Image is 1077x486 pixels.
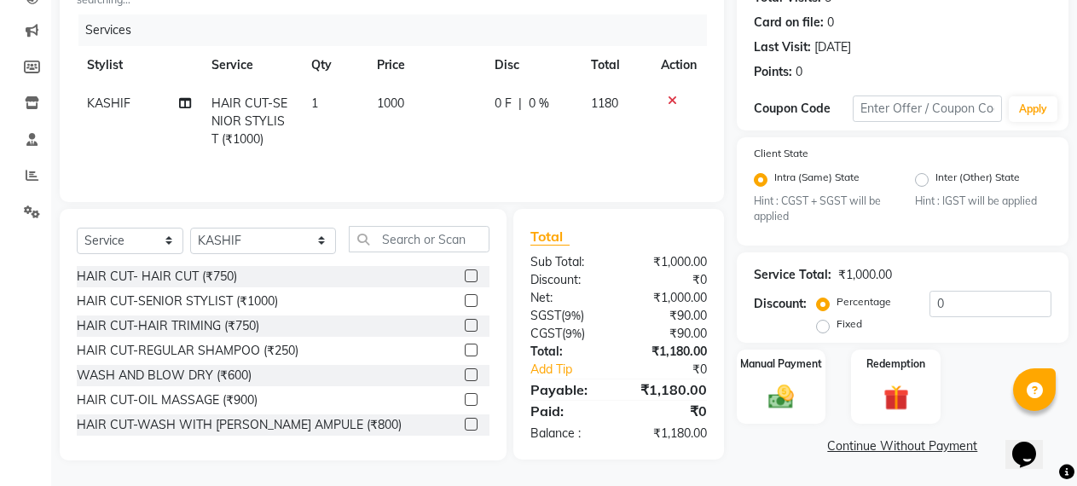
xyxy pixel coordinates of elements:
div: Discount: [754,295,807,313]
div: Total: [518,343,618,361]
small: Hint : CGST + SGST will be applied [754,194,890,225]
div: ₹1,000.00 [618,289,719,307]
div: ₹0 [618,401,719,421]
div: ₹90.00 [618,307,719,325]
label: Manual Payment [740,356,822,372]
th: Stylist [77,46,201,84]
th: Total [581,46,651,84]
div: ₹1,180.00 [618,425,719,443]
div: Payable: [518,379,618,400]
div: ₹0 [618,271,719,289]
div: HAIR CUT-SENIOR STYLIST (₹1000) [77,292,278,310]
div: Services [78,14,720,46]
span: 1 [311,95,318,111]
span: HAIR CUT-SENIOR STYLIST (₹1000) [211,95,287,147]
span: 0 F [495,95,512,113]
th: Price [367,46,484,84]
span: 1180 [591,95,618,111]
img: _gift.svg [876,382,918,414]
label: Intra (Same) State [774,170,860,190]
span: 9% [565,309,581,322]
div: Last Visit: [754,38,811,56]
div: [DATE] [814,38,851,56]
span: Total [530,228,570,246]
div: Coupon Code [754,100,853,118]
div: HAIR CUT-WASH WITH [PERSON_NAME] AMPULE (₹800) [77,416,402,434]
div: ( ) [518,325,618,343]
div: ₹0 [635,361,720,379]
div: Balance : [518,425,618,443]
div: ( ) [518,307,618,325]
div: Net: [518,289,618,307]
span: | [518,95,522,113]
div: HAIR CUT-OIL MASSAGE (₹900) [77,391,258,409]
th: Disc [484,46,581,84]
span: 0 % [529,95,549,113]
label: Client State [754,146,808,161]
span: 9% [565,327,582,340]
div: Points: [754,63,792,81]
img: _cash.svg [761,382,802,411]
div: 0 [796,63,802,81]
a: Continue Without Payment [740,437,1065,455]
div: Sub Total: [518,253,618,271]
div: ₹90.00 [618,325,719,343]
div: Paid: [518,401,618,421]
button: Apply [1009,96,1057,122]
div: ₹1,180.00 [618,343,719,361]
div: ₹1,000.00 [618,253,719,271]
label: Inter (Other) State [935,170,1020,190]
div: HAIR CUT-HAIR TRIMING (₹750) [77,317,259,335]
div: Discount: [518,271,618,289]
div: 0 [827,14,834,32]
span: KASHIF [87,95,130,111]
a: Add Tip [518,361,635,379]
th: Action [651,46,707,84]
div: Card on file: [754,14,824,32]
input: Search or Scan [349,226,490,252]
div: HAIR CUT-REGULAR SHAMPOO (₹250) [77,342,298,360]
input: Enter Offer / Coupon Code [853,95,1002,122]
span: CGST [530,326,562,341]
div: Service Total: [754,266,831,284]
label: Fixed [837,316,862,332]
iframe: chat widget [1005,418,1060,469]
span: 1000 [377,95,404,111]
span: SGST [530,308,561,323]
label: Redemption [866,356,925,372]
div: ₹1,000.00 [838,266,892,284]
th: Qty [301,46,367,84]
div: ₹1,180.00 [618,379,719,400]
label: Percentage [837,294,891,310]
div: WASH AND BLOW DRY (₹600) [77,367,252,385]
small: Hint : IGST will be applied [915,194,1051,209]
th: Service [201,46,301,84]
div: HAIR CUT- HAIR CUT (₹750) [77,268,237,286]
